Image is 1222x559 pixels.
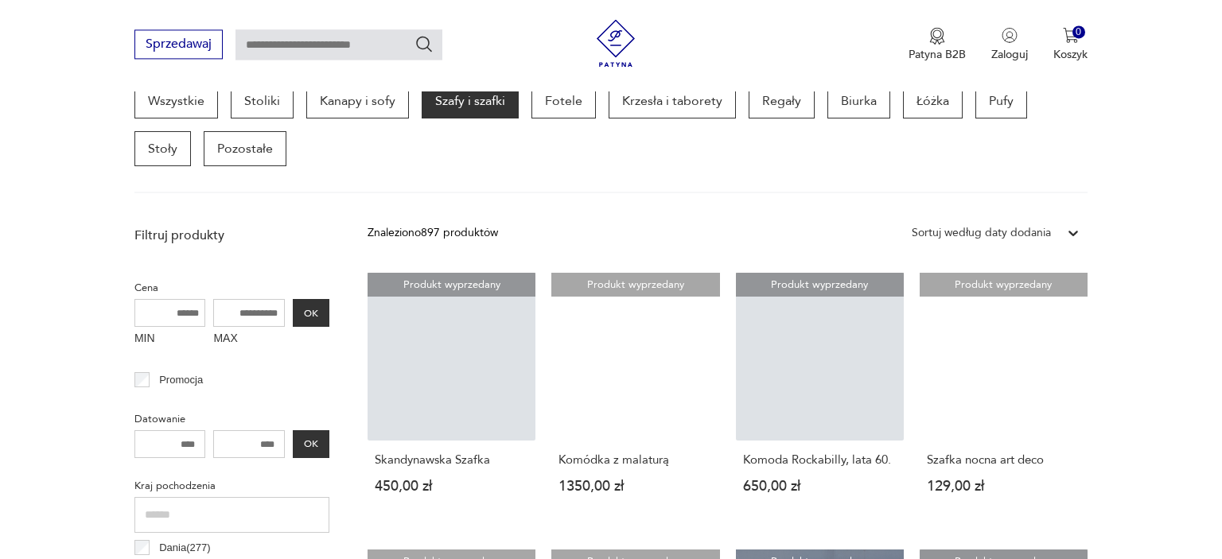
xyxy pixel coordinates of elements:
[375,453,528,467] h3: Skandynawska Szafka
[134,279,329,297] p: Cena
[134,83,218,118] a: Wszystkie
[929,27,945,45] img: Ikona medalu
[1053,47,1088,62] p: Koszyk
[991,27,1028,62] button: Zaloguj
[134,477,329,495] p: Kraj pochodzenia
[1063,27,1079,43] img: Ikona koszyka
[204,131,286,166] a: Pozostałe
[920,273,1088,524] a: Produkt wyprzedanySzafka nocna art decoSzafka nocna art deco129,00 zł
[213,327,285,352] label: MAX
[558,453,712,467] h3: Komódka z malaturą
[909,27,966,62] button: Patyna B2B
[749,83,815,118] a: Regały
[1053,27,1088,62] button: 0Koszyk
[927,479,1080,493] p: 129,00 zł
[903,83,963,118] a: Łóżka
[551,273,719,524] a: Produkt wyprzedanyKomódka z malaturąKomódka z malaturą1350,00 zł
[912,224,1051,242] div: Sortuj według daty dodania
[159,371,203,389] p: Promocja
[134,327,206,352] label: MIN
[293,430,329,458] button: OK
[736,273,904,524] a: Produkt wyprzedanyKomoda Rockabilly, lata 60.Komoda Rockabilly, lata 60.650,00 zł
[134,131,191,166] a: Stoły
[1072,25,1086,39] div: 0
[368,224,498,242] div: Znaleziono 897 produktów
[975,83,1027,118] a: Pufy
[414,34,434,53] button: Szukaj
[368,273,535,524] a: Produkt wyprzedanySkandynawska SzafkaSkandynawska Szafka450,00 zł
[422,83,519,118] a: Szafy i szafki
[909,47,966,62] p: Patyna B2B
[743,479,897,493] p: 650,00 zł
[558,479,712,493] p: 1350,00 zł
[609,83,736,118] a: Krzesła i taborety
[159,539,210,557] p: Dania ( 277 )
[531,83,596,118] a: Fotele
[134,40,223,51] a: Sprzedawaj
[293,299,329,327] button: OK
[375,479,528,493] p: 450,00 zł
[306,83,409,118] a: Kanapy i sofy
[909,27,966,62] a: Ikona medaluPatyna B2B
[592,19,640,67] img: Patyna - sklep z meblami i dekoracjami vintage
[927,453,1080,467] h3: Szafka nocna art deco
[743,453,897,467] h3: Komoda Rockabilly, lata 60.
[1002,27,1018,43] img: Ikonka użytkownika
[231,83,294,118] a: Stoliki
[991,47,1028,62] p: Zaloguj
[134,227,329,244] p: Filtruj produkty
[827,83,890,118] a: Biurka
[134,29,223,59] button: Sprzedawaj
[134,410,329,428] p: Datowanie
